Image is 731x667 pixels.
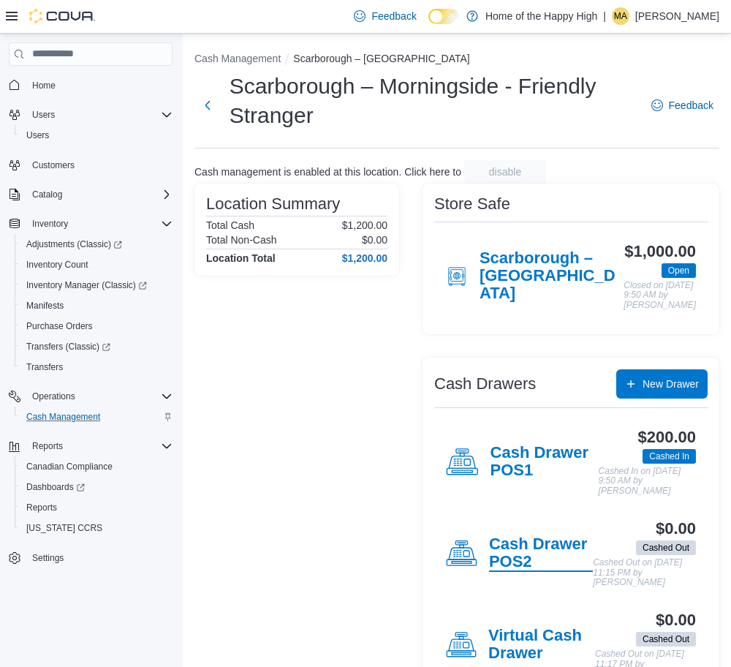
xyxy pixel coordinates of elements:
[348,1,422,31] a: Feedback
[32,218,68,230] span: Inventory
[3,75,178,96] button: Home
[3,154,178,176] button: Customers
[32,391,75,402] span: Operations
[20,297,173,314] span: Manifests
[15,275,178,295] a: Inventory Manager (Classic)
[643,449,696,464] span: Cashed In
[20,499,173,516] span: Reports
[26,461,113,472] span: Canadian Compliance
[26,186,68,203] button: Catalog
[20,276,173,294] span: Inventory Manager (Classic)
[371,9,416,23] span: Feedback
[20,127,173,144] span: Users
[593,558,696,588] p: Cashed Out on [DATE] 11:15 PM by [PERSON_NAME]
[15,255,178,275] button: Inventory Count
[20,408,173,426] span: Cash Management
[15,316,178,336] button: Purchase Orders
[20,256,94,274] a: Inventory Count
[26,300,64,312] span: Manifests
[20,276,153,294] a: Inventory Manager (Classic)
[643,541,689,554] span: Cashed Out
[603,7,606,25] p: |
[428,24,429,25] span: Dark Mode
[20,256,173,274] span: Inventory Count
[489,165,521,179] span: disable
[636,540,696,555] span: Cashed Out
[26,361,63,373] span: Transfers
[624,243,696,260] h3: $1,000.00
[491,444,599,481] h4: Cash Drawer POS1
[15,477,178,497] a: Dashboards
[26,437,69,455] button: Reports
[15,456,178,477] button: Canadian Compliance
[15,357,178,377] button: Transfers
[20,235,173,253] span: Adjustments (Classic)
[3,547,178,568] button: Settings
[616,369,708,399] button: New Drawer
[15,407,178,427] button: Cash Management
[638,429,696,446] h3: $200.00
[20,338,173,355] span: Transfers (Classic)
[26,279,147,291] span: Inventory Manager (Classic)
[434,375,536,393] h3: Cash Drawers
[15,336,178,357] a: Transfers (Classic)
[3,386,178,407] button: Operations
[20,317,99,335] a: Purchase Orders
[3,184,178,205] button: Catalog
[20,317,173,335] span: Purchase Orders
[206,219,254,231] h6: Total Cash
[32,440,63,452] span: Reports
[3,436,178,456] button: Reports
[26,129,49,141] span: Users
[26,76,173,94] span: Home
[9,69,173,607] nav: Complex example
[26,502,57,513] span: Reports
[206,195,340,213] h3: Location Summary
[489,535,593,572] h4: Cash Drawer POS2
[15,518,178,538] button: [US_STATE] CCRS
[194,166,461,178] p: Cash management is enabled at this location. Click here to
[20,458,118,475] a: Canadian Compliance
[434,195,510,213] h3: Store Safe
[26,320,93,332] span: Purchase Orders
[15,497,178,518] button: Reports
[26,106,61,124] button: Users
[656,520,696,538] h3: $0.00
[20,499,63,516] a: Reports
[3,105,178,125] button: Users
[643,633,689,646] span: Cashed Out
[194,53,281,64] button: Cash Management
[428,9,459,24] input: Dark Mode
[20,127,55,144] a: Users
[26,215,173,233] span: Inventory
[26,437,173,455] span: Reports
[480,249,624,304] h4: Scarborough – [GEOGRAPHIC_DATA]
[668,264,689,277] span: Open
[15,295,178,316] button: Manifests
[26,522,102,534] span: [US_STATE] CCRS
[656,611,696,629] h3: $0.00
[26,106,173,124] span: Users
[20,297,69,314] a: Manifests
[32,189,62,200] span: Catalog
[15,125,178,146] button: Users
[26,186,173,203] span: Catalog
[20,408,106,426] a: Cash Management
[20,358,173,376] span: Transfers
[32,80,56,91] span: Home
[612,7,629,25] div: Milagros Argoso
[362,234,387,246] p: $0.00
[643,377,699,391] span: New Drawer
[26,156,173,174] span: Customers
[342,252,387,264] h4: $1,200.00
[230,72,637,130] h1: Scarborough – Morningside - Friendly Stranger
[599,467,696,497] p: Cashed In on [DATE] 9:50 AM by [PERSON_NAME]
[342,219,387,231] p: $1,200.00
[20,338,116,355] a: Transfers (Classic)
[15,234,178,255] a: Adjustments (Classic)
[669,98,713,113] span: Feedback
[645,91,719,120] a: Feedback
[636,632,696,647] span: Cashed Out
[26,157,80,174] a: Customers
[206,234,277,246] h6: Total Non-Cash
